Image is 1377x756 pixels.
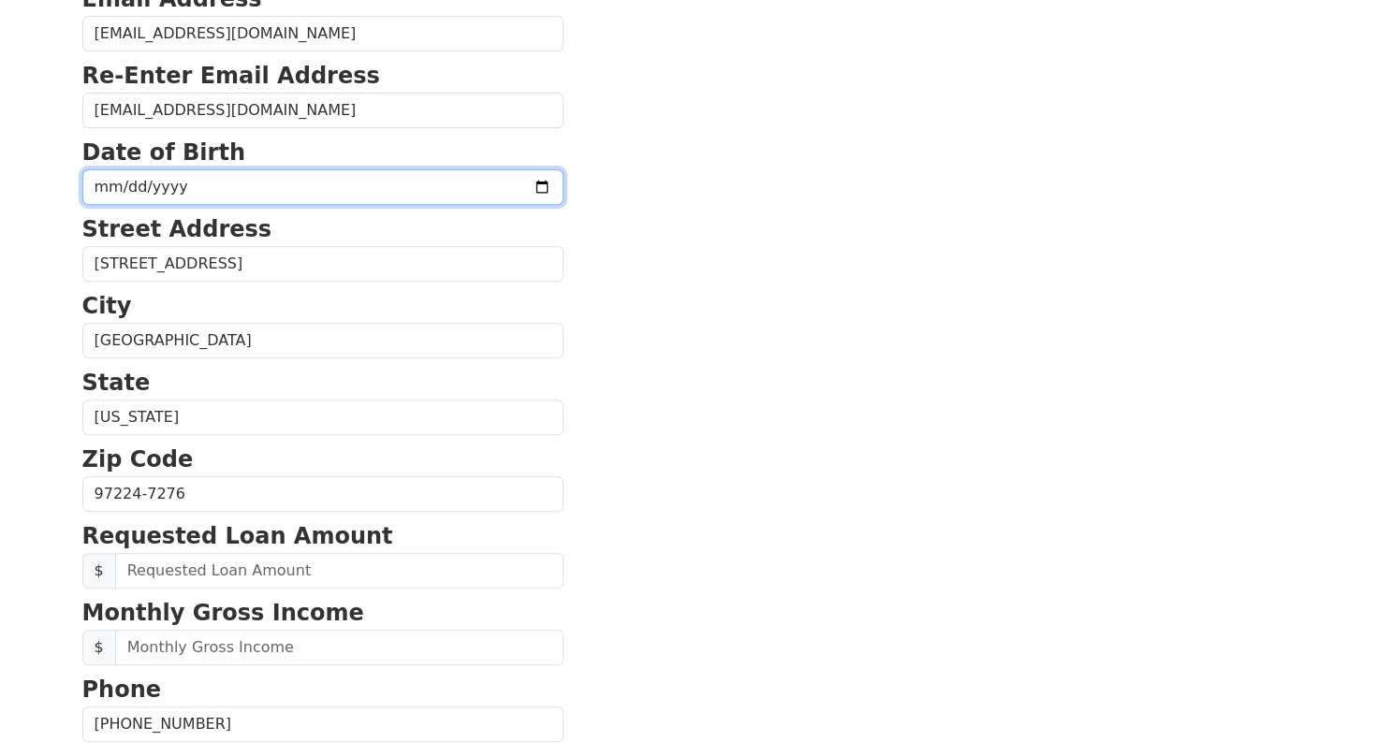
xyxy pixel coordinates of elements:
strong: Re-Enter Email Address [82,63,380,89]
input: Email Address [82,16,564,51]
input: Street Address [82,246,564,282]
strong: Phone [82,676,162,703]
input: Zip Code [82,476,564,512]
p: Monthly Gross Income [82,596,564,630]
strong: Requested Loan Amount [82,523,393,549]
input: Monthly Gross Income [115,630,564,665]
input: Phone [82,706,564,742]
span: $ [82,630,116,665]
span: $ [82,553,116,589]
input: City [82,323,564,358]
strong: City [82,293,132,319]
input: Re-Enter Email Address [82,93,564,128]
strong: Street Address [82,216,272,242]
input: Requested Loan Amount [115,553,564,589]
strong: Zip Code [82,446,194,472]
strong: Date of Birth [82,139,245,166]
strong: State [82,370,151,396]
